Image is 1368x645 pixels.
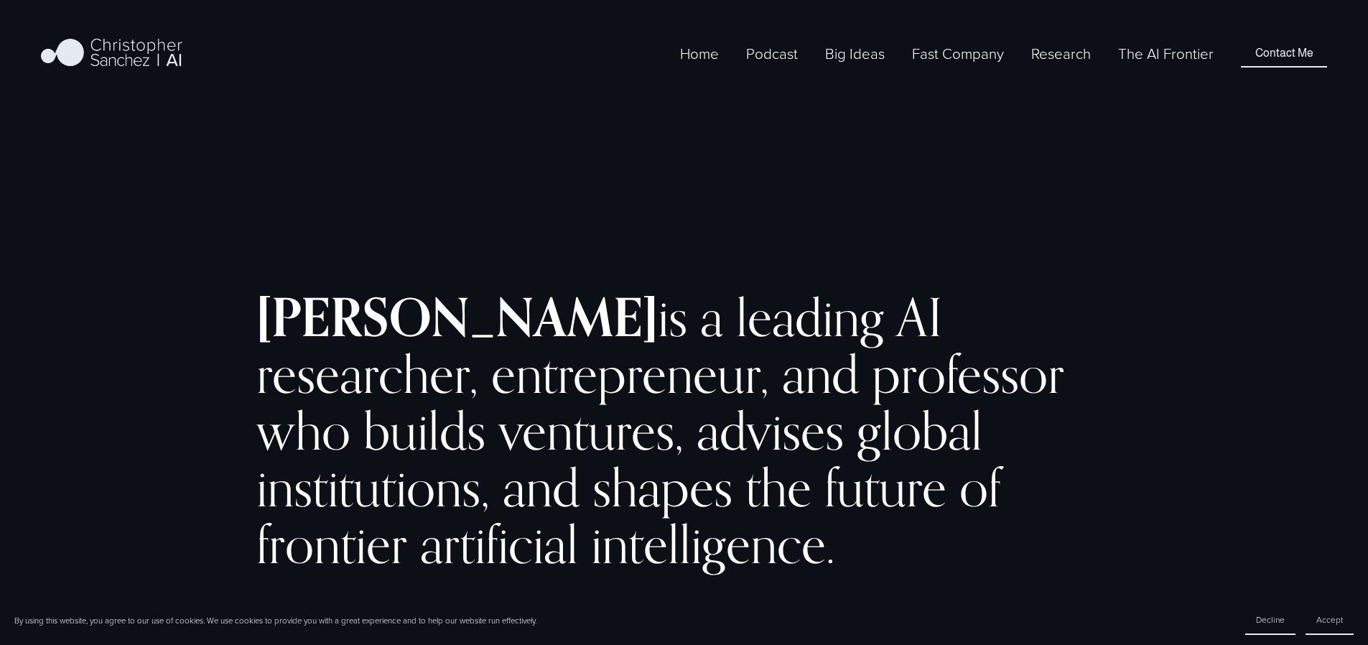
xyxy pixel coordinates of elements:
[256,284,658,349] strong: [PERSON_NAME]
[1031,43,1091,64] span: Research
[1241,40,1326,67] a: Contact Me
[825,43,885,64] span: Big Ideas
[746,42,798,65] a: Podcast
[1306,605,1354,635] button: Accept
[1256,613,1285,626] span: Decline
[1245,605,1295,635] button: Decline
[680,42,719,65] a: Home
[1316,613,1343,626] span: Accept
[1031,42,1091,65] a: folder dropdown
[912,42,1004,65] a: folder dropdown
[14,615,536,626] p: By using this website, you agree to our use of cookies. We use cookies to provide you with a grea...
[256,289,1111,572] h2: is a leading AI researcher, entrepreneur, and professor who builds ventures, advises global insti...
[825,42,885,65] a: folder dropdown
[41,36,182,72] img: Christopher Sanchez | AI
[912,43,1004,64] span: Fast Company
[1118,42,1214,65] a: The AI Frontier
